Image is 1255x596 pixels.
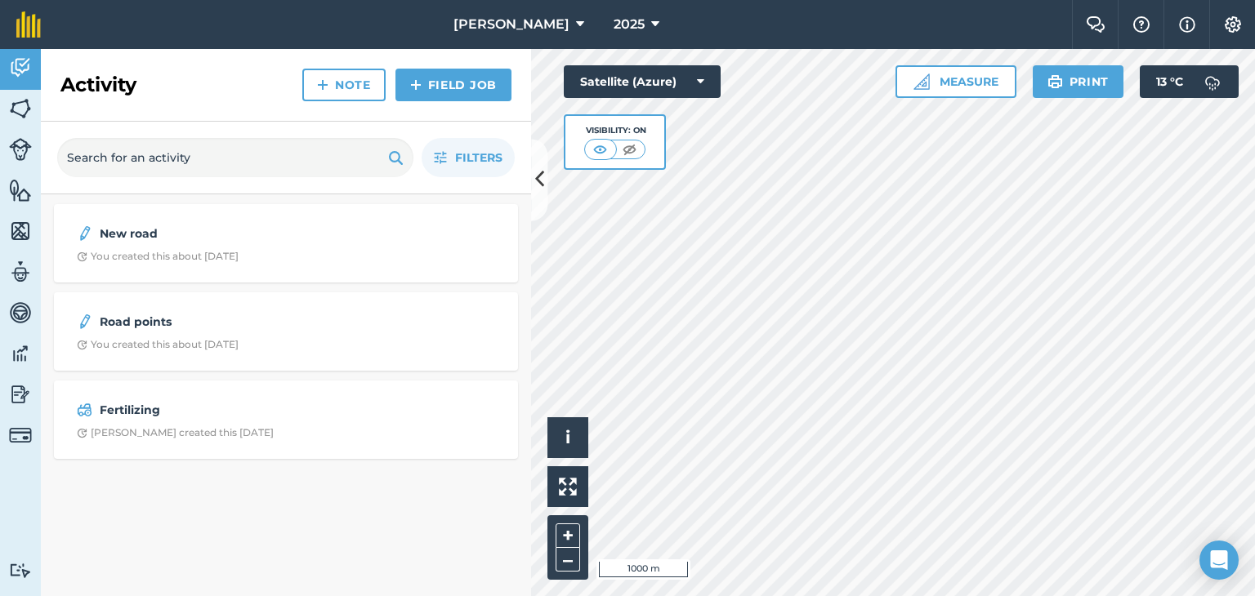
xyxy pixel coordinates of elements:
[302,69,386,101] a: Note
[1179,15,1195,34] img: svg+xml;base64,PHN2ZyB4bWxucz0iaHR0cDovL3d3dy53My5vcmcvMjAwMC9zdmciIHdpZHRoPSIxNyIgaGVpZ2h0PSIxNy...
[453,15,569,34] span: [PERSON_NAME]
[77,338,239,351] div: You created this about [DATE]
[100,225,359,242] strong: New road
[559,478,577,496] img: Four arrows, one pointing top left, one top right, one bottom right and the last bottom left
[9,138,32,161] img: svg+xml;base64,PD94bWwgdmVyc2lvbj0iMS4wIiBlbmNvZGluZz0idXRmLTgiPz4KPCEtLSBHZW5lcmF0b3I6IEFkb2JlIE...
[422,138,515,177] button: Filters
[9,260,32,284] img: svg+xml;base64,PD94bWwgdmVyc2lvbj0iMS4wIiBlbmNvZGluZz0idXRmLTgiPz4KPCEtLSBHZW5lcmF0b3I6IEFkb2JlIE...
[16,11,41,38] img: fieldmargin Logo
[1047,72,1063,91] img: svg+xml;base64,PHN2ZyB4bWxucz0iaHR0cDovL3d3dy53My5vcmcvMjAwMC9zdmciIHdpZHRoPSIxOSIgaGVpZ2h0PSIyNC...
[77,312,93,331] img: svg+xml;base64,PD94bWwgdmVyc2lvbj0iMS4wIiBlbmNvZGluZz0idXRmLTgiPz4KPCEtLSBHZW5lcmF0b3I6IEFkb2JlIE...
[77,426,274,439] div: [PERSON_NAME] created this [DATE]
[410,75,422,95] img: svg+xml;base64,PHN2ZyB4bWxucz0iaHR0cDovL3d3dy53My5vcmcvMjAwMC9zdmciIHdpZHRoPSIxNCIgaGVpZ2h0PSIyNC...
[9,178,32,202] img: svg+xml;base64,PHN2ZyB4bWxucz0iaHR0cDovL3d3dy53My5vcmcvMjAwMC9zdmciIHdpZHRoPSI1NiIgaGVpZ2h0PSI2MC...
[556,548,580,572] button: –
[100,401,359,419] strong: Fertilizing
[1199,540,1239,580] div: Open Intercom Messenger
[395,69,511,101] a: Field Job
[1086,16,1105,33] img: Two speech bubbles overlapping with the left bubble in the forefront
[614,15,645,34] span: 2025
[57,138,413,177] input: Search for an activity
[565,427,570,447] span: i
[584,124,646,137] div: Visibility: On
[60,72,136,98] h2: Activity
[9,56,32,80] img: svg+xml;base64,PD94bWwgdmVyc2lvbj0iMS4wIiBlbmNvZGluZz0idXRmLTgiPz4KPCEtLSBHZW5lcmF0b3I6IEFkb2JlIE...
[1140,65,1239,98] button: 13 °C
[455,149,502,167] span: Filters
[547,417,588,458] button: i
[77,251,87,262] img: Clock with arrow pointing clockwise
[388,148,404,167] img: svg+xml;base64,PHN2ZyB4bWxucz0iaHR0cDovL3d3dy53My5vcmcvMjAwMC9zdmciIHdpZHRoPSIxOSIgaGVpZ2h0PSIyNC...
[1156,65,1183,98] span: 13 ° C
[317,75,328,95] img: svg+xml;base64,PHN2ZyB4bWxucz0iaHR0cDovL3d3dy53My5vcmcvMjAwMC9zdmciIHdpZHRoPSIxNCIgaGVpZ2h0PSIyNC...
[9,341,32,366] img: svg+xml;base64,PD94bWwgdmVyc2lvbj0iMS4wIiBlbmNvZGluZz0idXRmLTgiPz4KPCEtLSBHZW5lcmF0b3I6IEFkb2JlIE...
[1196,65,1229,98] img: svg+xml;base64,PD94bWwgdmVyc2lvbj0iMS4wIiBlbmNvZGluZz0idXRmLTgiPz4KPCEtLSBHZW5lcmF0b3I6IEFkb2JlIE...
[64,214,508,273] a: New roadClock with arrow pointing clockwiseYou created this about [DATE]
[1033,65,1124,98] button: Print
[895,65,1016,98] button: Measure
[1223,16,1243,33] img: A cog icon
[9,424,32,447] img: svg+xml;base64,PD94bWwgdmVyc2lvbj0iMS4wIiBlbmNvZGluZz0idXRmLTgiPz4KPCEtLSBHZW5lcmF0b3I6IEFkb2JlIE...
[590,141,610,158] img: svg+xml;base64,PHN2ZyB4bWxucz0iaHR0cDovL3d3dy53My5vcmcvMjAwMC9zdmciIHdpZHRoPSI1MCIgaGVpZ2h0PSI0MC...
[64,302,508,361] a: Road pointsClock with arrow pointing clockwiseYou created this about [DATE]
[77,250,239,263] div: You created this about [DATE]
[619,141,640,158] img: svg+xml;base64,PHN2ZyB4bWxucz0iaHR0cDovL3d3dy53My5vcmcvMjAwMC9zdmciIHdpZHRoPSI1MCIgaGVpZ2h0PSI0MC...
[77,340,87,350] img: Clock with arrow pointing clockwise
[9,96,32,121] img: svg+xml;base64,PHN2ZyB4bWxucz0iaHR0cDovL3d3dy53My5vcmcvMjAwMC9zdmciIHdpZHRoPSI1NiIgaGVpZ2h0PSI2MC...
[9,219,32,243] img: svg+xml;base64,PHN2ZyB4bWxucz0iaHR0cDovL3d3dy53My5vcmcvMjAwMC9zdmciIHdpZHRoPSI1NiIgaGVpZ2h0PSI2MC...
[77,428,87,438] img: Clock with arrow pointing clockwise
[1132,16,1151,33] img: A question mark icon
[9,300,32,325] img: svg+xml;base64,PD94bWwgdmVyc2lvbj0iMS4wIiBlbmNvZGluZz0idXRmLTgiPz4KPCEtLSBHZW5lcmF0b3I6IEFkb2JlIE...
[9,563,32,578] img: svg+xml;base64,PD94bWwgdmVyc2lvbj0iMS4wIiBlbmNvZGluZz0idXRmLTgiPz4KPCEtLSBHZW5lcmF0b3I6IEFkb2JlIE...
[556,523,580,548] button: +
[564,65,721,98] button: Satellite (Azure)
[913,73,930,90] img: Ruler icon
[100,313,359,331] strong: Road points
[77,224,93,243] img: svg+xml;base64,PD94bWwgdmVyc2lvbj0iMS4wIiBlbmNvZGluZz0idXRmLTgiPz4KPCEtLSBHZW5lcmF0b3I6IEFkb2JlIE...
[77,400,92,420] img: svg+xml;base64,PD94bWwgdmVyc2lvbj0iMS4wIiBlbmNvZGluZz0idXRmLTgiPz4KPCEtLSBHZW5lcmF0b3I6IEFkb2JlIE...
[9,382,32,407] img: svg+xml;base64,PD94bWwgdmVyc2lvbj0iMS4wIiBlbmNvZGluZz0idXRmLTgiPz4KPCEtLSBHZW5lcmF0b3I6IEFkb2JlIE...
[64,390,508,449] a: FertilizingClock with arrow pointing clockwise[PERSON_NAME] created this [DATE]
